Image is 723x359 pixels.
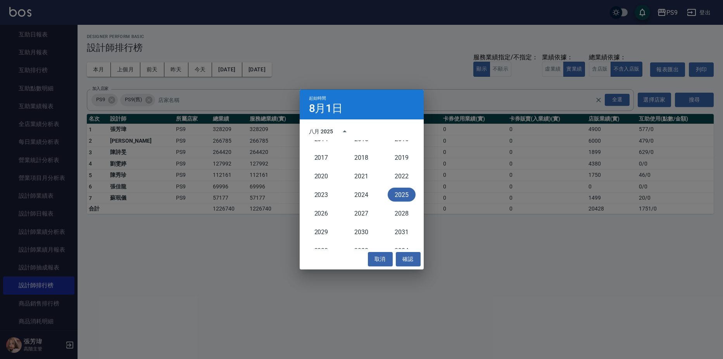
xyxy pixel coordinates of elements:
button: 2027 [347,206,375,220]
button: 2020 [307,169,335,183]
button: 2031 [388,225,416,239]
button: 2019 [388,150,416,164]
button: 2022 [388,169,416,183]
h4: 8月1日 [309,104,343,113]
button: year view is open, switch to calendar view [335,122,354,141]
button: 2029 [307,225,335,239]
button: 2028 [388,206,416,220]
button: 2021 [347,169,375,183]
button: 2034 [388,243,416,257]
button: 2032 [307,243,335,257]
button: 取消 [368,252,393,266]
button: 2026 [307,206,335,220]
button: 2024 [347,188,375,202]
button: 2030 [347,225,375,239]
div: 八月 2025 [309,128,333,136]
button: 確認 [396,252,421,266]
button: 2023 [307,188,335,202]
button: 2017 [307,150,335,164]
button: 2025 [388,188,416,202]
button: 2018 [347,150,375,164]
button: 2033 [347,243,375,257]
span: 起始時間 [309,96,326,101]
